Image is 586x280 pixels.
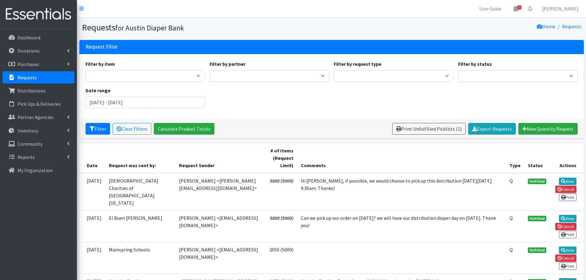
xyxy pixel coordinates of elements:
h1: Requests [82,22,329,33]
th: Comments [297,143,506,173]
abbr: Quantity [509,246,513,253]
td: [PERSON_NAME] <[EMAIL_ADDRESS][DOMAIN_NAME]> [175,242,264,274]
a: Export Requests [468,123,516,135]
small: for Austin Diaper Bank [115,23,184,32]
a: User Guide [474,2,506,15]
a: My Organization [2,164,74,176]
a: Requests [562,23,581,30]
a: 5 [509,2,523,15]
td: [DEMOGRAPHIC_DATA] Charities of [GEOGRAPHIC_DATA][US_STATE] [105,173,176,211]
a: Cancel [555,223,576,230]
a: Clear Filters [113,123,151,135]
p: Pick Ups & Deliveries [18,101,61,107]
a: View [559,246,576,254]
label: Filter by status [458,60,492,68]
abbr: Quantity [509,215,513,221]
a: View [559,215,576,222]
button: Filter [86,123,110,135]
td: 5800 (5000) [264,210,297,242]
a: Reports [2,151,74,163]
p: Partner Agencies [18,114,54,120]
label: Filter by request type [334,60,381,68]
th: Actions [550,143,584,173]
p: Community [18,141,42,147]
a: View [559,178,576,185]
a: Print Unfulfilled Picklists (1) [392,123,466,135]
input: January 1, 2011 - December 31, 2011 [86,97,205,108]
p: Inventory [18,128,38,134]
td: [DATE] [79,242,105,274]
td: [DATE] [79,173,105,211]
th: Request Sender [175,143,264,173]
label: Filter by item [86,60,115,68]
td: Hi [PERSON_NAME], if possible, we would choose to pick up this distribution [DATE][DATE] 9:30am. ... [297,173,506,211]
th: Request was sent by: [105,143,176,173]
td: [PERSON_NAME] <[EMAIL_ADDRESS][DOMAIN_NAME]> [175,210,264,242]
label: Filter by partner [209,60,245,68]
a: Pick Ups & Deliveries [2,98,74,110]
p: Distributions [18,88,46,94]
td: Mainspring Schools [105,242,176,274]
span: 5 [517,5,521,10]
a: Donations [2,45,74,57]
a: Print [559,194,576,201]
a: Inventory [2,124,74,137]
th: # of Items (Request Limit) [264,143,297,173]
a: Partner Agencies [2,111,74,123]
a: Cancel [555,186,576,193]
p: Purchases [18,61,39,67]
label: Date range [86,87,110,94]
a: Community [2,138,74,150]
a: Requests [2,71,74,84]
a: Calculate Product Totals [154,123,214,135]
h3: Request Filter [86,44,118,50]
a: Cancel [555,254,576,262]
p: Dashboard [18,34,40,41]
a: Purchases [2,58,74,70]
a: Print [559,231,576,238]
td: 5800 (5000) [264,173,297,211]
p: Requests [18,74,37,81]
a: Home [537,23,555,30]
span: Fulfilled [528,179,546,184]
p: Donations [18,48,40,54]
td: [DATE] [79,210,105,242]
td: El Buen [PERSON_NAME] [105,210,176,242]
td: 2050 (5000) [264,242,297,274]
th: Date [79,143,105,173]
p: Reports [18,154,35,160]
a: New Quantity Request [518,123,578,135]
th: Type [506,143,524,173]
a: [PERSON_NAME] [537,2,584,15]
td: Can we pick up our order on [DATE]? we will have our distribution diaper day on [DATE]. Thank you! [297,210,506,242]
p: My Organization [18,167,53,173]
a: Distributions [2,85,74,97]
td: [PERSON_NAME] <[PERSON_NAME][EMAIL_ADDRESS][DOMAIN_NAME]> [175,173,264,211]
abbr: Quantity [509,178,513,184]
a: Print [559,262,576,270]
img: HumanEssentials [2,4,74,25]
th: Status [524,143,550,173]
span: Fulfilled [528,247,546,253]
span: Fulfilled [528,216,546,221]
a: Dashboard [2,31,74,44]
